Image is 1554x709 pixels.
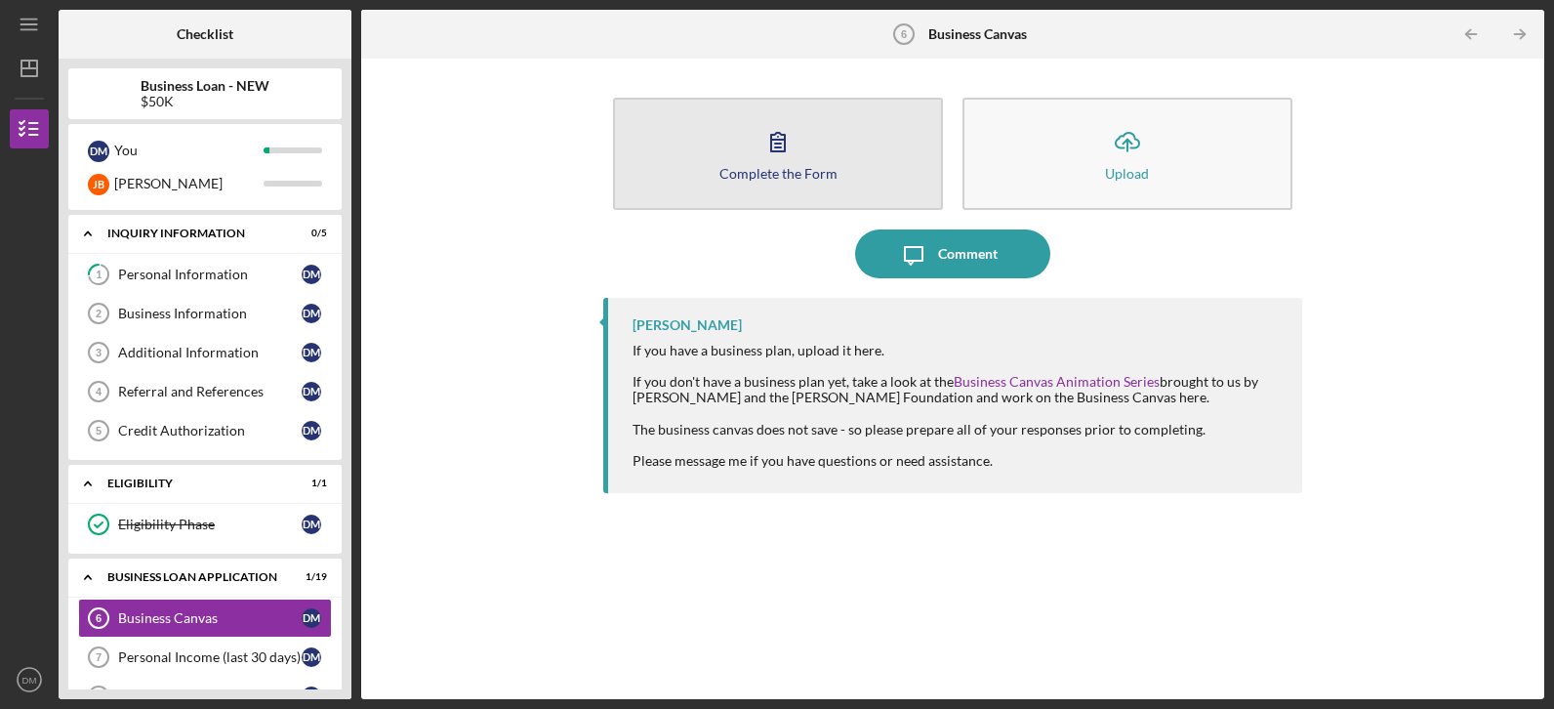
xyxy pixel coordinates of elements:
b: Business Loan - NEW [141,78,269,94]
tspan: 2 [96,308,102,319]
text: DM [22,675,37,686]
div: D M [302,265,321,284]
div: D M [302,647,321,667]
div: J B [88,174,109,195]
div: 1 / 19 [292,571,327,583]
div: Business Information [118,306,302,321]
div: Upload [1105,166,1149,181]
div: Referral and References [118,384,302,399]
div: 1 / 1 [292,478,327,489]
div: If you have a business plan, upload it here. If you don't have a business plan yet, take a look a... [633,343,1282,405]
button: DM [10,660,49,699]
div: You [114,134,264,167]
a: 4Referral and ReferencesDM [78,372,332,411]
tspan: 3 [96,347,102,358]
div: Complete the Form [719,166,838,181]
button: Complete the Form [613,98,943,210]
a: 3Additional InformationDM [78,333,332,372]
div: [PERSON_NAME] [114,167,264,200]
b: Business Canvas [928,26,1027,42]
div: Business Canvas [118,610,302,626]
div: D M [88,141,109,162]
div: 0 / 5 [292,228,327,239]
a: 2Business InformationDM [78,294,332,333]
div: D M [302,421,321,440]
div: Additional Information [118,345,302,360]
div: [PERSON_NAME] [633,317,742,333]
div: Eligibility Phase [118,517,302,532]
button: Upload [962,98,1292,210]
a: 1Personal InformationDM [78,255,332,294]
a: 7Personal Income (last 30 days)DM [78,638,332,677]
div: Personal Income (last 30 days) [118,649,302,665]
tspan: 5 [96,425,102,437]
div: D M [302,515,321,534]
tspan: 7 [96,651,102,663]
a: 5Credit AuthorizationDM [78,411,332,450]
a: Eligibility PhaseDM [78,505,332,544]
div: D M [302,608,321,628]
div: D M [302,304,321,323]
div: D M [302,687,321,706]
a: Business Canvas Animation Series [954,373,1160,390]
div: $50K [141,94,269,109]
div: Personal Information [118,267,302,282]
div: BUSINESS LOAN APPLICATION [107,571,278,583]
div: ELIGIBILITY [107,478,278,489]
button: Comment [855,229,1050,278]
div: Credit Authorization [118,423,302,438]
div: INQUIRY INFORMATION [107,228,278,239]
a: 6Business CanvasDM [78,599,332,638]
div: Please message me if you have questions or need assistance. [633,453,1282,469]
tspan: 1 [96,269,102,281]
tspan: 6 [900,28,906,40]
div: The business canvas does not save - so please prepare all of your responses prior to completing. [633,422,1282,438]
div: D M [302,382,321,401]
tspan: 6 [96,612,102,624]
tspan: 4 [96,386,102,397]
div: D M [302,343,321,362]
b: Checklist [177,26,233,42]
div: Business Financials [118,688,302,704]
div: Comment [938,229,998,278]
